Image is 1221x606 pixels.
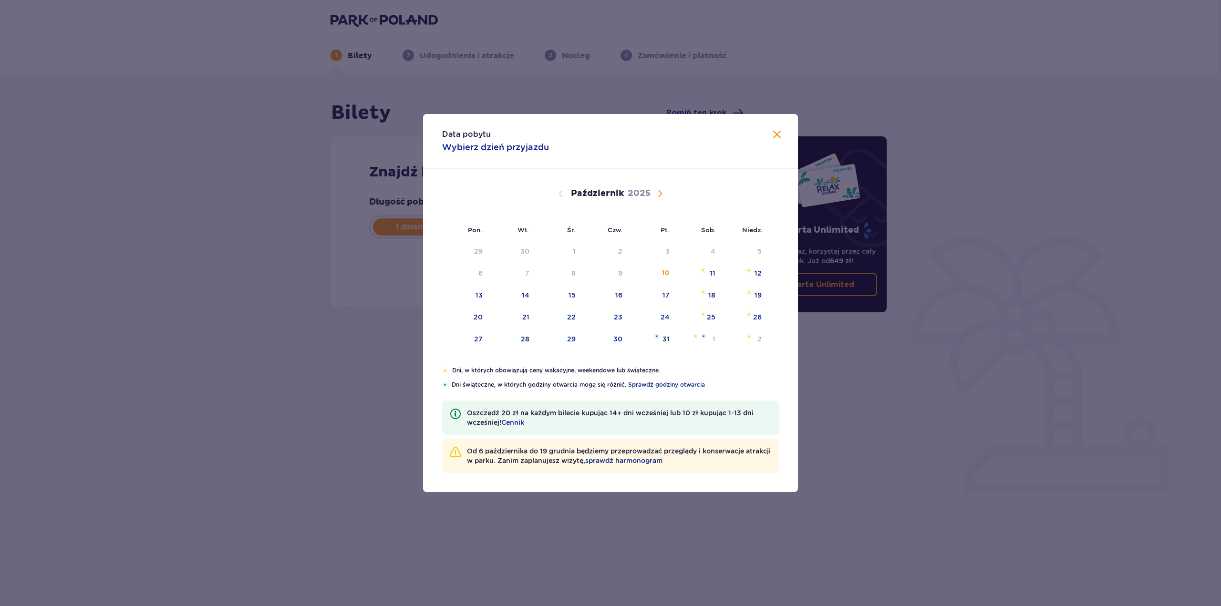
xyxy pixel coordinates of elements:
[676,263,723,284] td: sobota, 11 października 2025
[662,268,670,278] div: 10
[746,311,752,317] img: Pomarańczowa gwiazdka
[476,290,483,300] div: 13
[722,263,768,284] td: niedziela, 12 października 2025
[452,366,779,375] p: Dni, w których obowiązują ceny wakacyjne, weekendowe lub świąteczne.
[753,312,762,322] div: 26
[654,188,666,199] button: Następny miesiąc
[662,334,670,344] div: 31
[701,333,706,339] img: Niebieska gwiazdka
[722,329,768,350] td: niedziela, 2 listopada 2025
[536,263,582,284] td: Data niedostępna. środa, 8 października 2025
[700,289,706,295] img: Pomarańczowa gwiazdka
[628,188,651,199] p: 2025
[746,333,752,339] img: Pomarańczowa gwiazdka
[755,290,762,300] div: 19
[661,312,670,322] div: 24
[771,129,783,141] button: Zamknij
[629,263,676,284] td: piątek, 10 października 2025
[536,307,582,328] td: środa, 22 października 2025
[615,290,622,300] div: 16
[708,290,715,300] div: 18
[452,380,779,389] p: Dni świąteczne, w których godziny otwarcia mogą się różnić.
[536,329,582,350] td: środa, 29 października 2025
[757,247,762,256] div: 5
[522,312,529,322] div: 21
[585,456,662,465] a: sprawdź harmonogram
[614,312,622,322] div: 23
[742,226,763,234] small: Niedz.
[442,382,448,388] img: Niebieska gwiazdka
[700,311,706,317] img: Pomarańczowa gwiazdka
[676,241,723,262] td: Data niedostępna. sobota, 4 października 2025
[676,329,723,350] td: sobota, 1 listopada 2025
[567,226,576,234] small: Śr.
[474,334,483,344] div: 27
[571,188,624,199] p: Październik
[501,418,524,427] a: Cennik
[582,307,630,328] td: czwartek, 23 października 2025
[654,333,660,339] img: Niebieska gwiazdka
[489,263,537,284] td: Data niedostępna. wtorek, 7 października 2025
[517,226,529,234] small: Wt.
[608,226,622,234] small: Czw.
[661,226,669,234] small: Pt.
[571,268,576,278] div: 8
[629,285,676,306] td: piątek, 17 października 2025
[722,285,768,306] td: niedziela, 19 października 2025
[629,307,676,328] td: piątek, 24 października 2025
[628,380,705,389] a: Sprawdź godziny otwarcia
[618,268,622,278] div: 9
[442,307,489,328] td: poniedziałek, 20 października 2025
[710,268,715,278] div: 11
[676,307,723,328] td: sobota, 25 października 2025
[442,368,448,373] img: Pomarańczowa gwiazdka
[582,241,630,262] td: Data niedostępna. czwartek, 2 października 2025
[569,290,576,300] div: 15
[582,329,630,350] td: czwartek, 30 października 2025
[478,268,483,278] div: 6
[573,247,576,256] div: 1
[582,263,630,284] td: Data niedostępna. czwartek, 9 października 2025
[746,267,752,273] img: Pomarańczowa gwiazdka
[713,334,715,344] div: 1
[489,285,537,306] td: wtorek, 14 października 2025
[676,285,723,306] td: sobota, 18 października 2025
[755,268,762,278] div: 12
[489,241,537,262] td: Data niedostępna. wtorek, 30 września 2025
[567,334,576,344] div: 29
[442,241,489,262] td: Data niedostępna. poniedziałek, 29 września 2025
[489,329,537,350] td: wtorek, 28 października 2025
[520,247,529,256] div: 30
[701,226,716,234] small: Sob.
[555,188,567,199] button: Poprzedni miesiąc
[707,312,715,322] div: 25
[467,408,771,427] p: Oszczędź 20 zł na każdym bilecie kupując 14+ dni wcześniej lub 10 zł kupując 1-13 dni wcześniej!
[442,263,489,284] td: Data niedostępna. poniedziałek, 6 października 2025
[629,329,676,350] td: piątek, 31 października 2025
[711,247,715,256] div: 4
[629,241,676,262] td: Data niedostępna. piątek, 3 października 2025
[662,290,670,300] div: 17
[746,289,752,295] img: Pomarańczowa gwiazdka
[613,334,622,344] div: 30
[536,285,582,306] td: środa, 15 października 2025
[757,334,762,344] div: 2
[722,307,768,328] td: niedziela, 26 października 2025
[442,142,549,153] p: Wybierz dzień przyjazdu
[489,307,537,328] td: wtorek, 21 października 2025
[521,334,529,344] div: 28
[468,226,482,234] small: Pon.
[700,267,706,273] img: Pomarańczowa gwiazdka
[474,247,483,256] div: 29
[525,268,529,278] div: 7
[582,285,630,306] td: czwartek, 16 października 2025
[442,329,489,350] td: poniedziałek, 27 października 2025
[522,290,529,300] div: 14
[442,285,489,306] td: poniedziałek, 13 października 2025
[467,446,771,465] p: Od 6 października do 19 grudnia będziemy przeprowadzać przeglądy i konserwacje atrakcji w parku. ...
[474,312,483,322] div: 20
[665,247,670,256] div: 3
